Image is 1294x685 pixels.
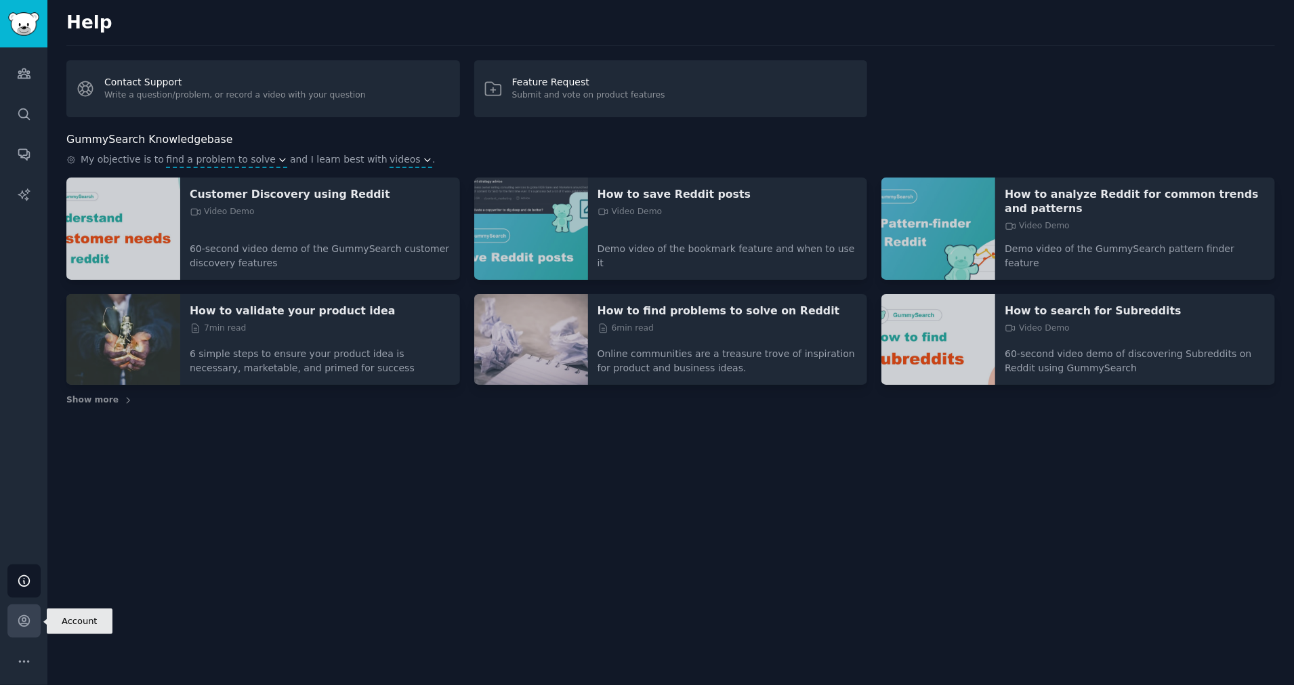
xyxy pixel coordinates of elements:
span: and I learn best with [290,152,388,168]
div: Submit and vote on product features [512,89,665,102]
img: GummySearch logo [8,12,39,36]
span: Video Demo [598,206,663,218]
span: Video Demo [1005,220,1070,232]
span: videos [390,152,421,167]
a: How to find problems to solve on Reddit [598,304,858,318]
p: Demo video of the GummySearch pattern finder feature [1005,232,1266,270]
p: 60-second video demo of discovering Subreddits on Reddit using GummySearch [1005,337,1266,375]
p: Demo video of the bookmark feature and when to use it [598,232,858,270]
img: How to validate your product idea [66,294,180,386]
h2: GummySearch Knowledgebase [66,131,232,148]
a: Contact SupportWrite a question/problem, or record a video with your question [66,60,460,117]
a: How to validate your product idea [190,304,451,318]
a: Customer Discovery using Reddit [190,187,451,201]
span: Video Demo [1005,323,1070,335]
div: . [66,152,1275,168]
button: find a problem to solve [166,152,287,167]
a: How to save Reddit posts [598,187,858,201]
p: 60-second video demo of the GummySearch customer discovery features [190,232,451,270]
img: How to search for Subreddits [881,294,995,386]
span: Video Demo [190,206,255,218]
a: How to search for Subreddits [1005,304,1266,318]
div: Feature Request [512,75,665,89]
a: Feature RequestSubmit and vote on product features [474,60,868,117]
img: How to analyze Reddit for common trends and patterns [881,178,995,280]
span: find a problem to solve [166,152,276,167]
span: My objective is to [81,152,164,168]
img: How to save Reddit posts [474,178,588,280]
img: Customer Discovery using Reddit [66,178,180,280]
h2: Help [66,12,1275,34]
button: videos [390,152,432,167]
span: 6 min read [598,323,654,335]
span: Show more [66,394,119,407]
p: Online communities are a treasure trove of inspiration for product and business ideas. [598,337,858,375]
a: How to analyze Reddit for common trends and patterns [1005,187,1266,215]
img: How to find problems to solve on Reddit [474,294,588,386]
span: 7 min read [190,323,246,335]
p: 6 simple steps to ensure your product idea is necessary, marketable, and primed for success [190,337,451,375]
